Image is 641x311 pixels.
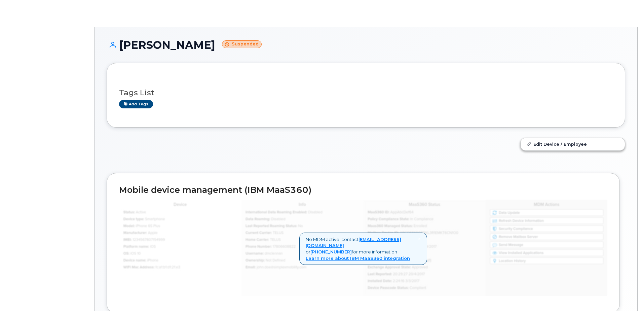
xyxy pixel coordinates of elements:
a: [PHONE_NUMBER] [310,249,352,254]
a: Close [418,236,421,241]
div: No MDM active, contact or for more information [299,233,427,265]
h2: Mobile device management (IBM MaaS360) [119,185,607,195]
a: Edit Device / Employee [521,138,625,150]
a: Add tags [119,100,153,108]
a: Learn more about IBM MaaS360 integration [306,255,410,261]
a: [EMAIL_ADDRESS][DOMAIN_NAME] [306,237,401,248]
h1: [PERSON_NAME] [107,39,625,51]
small: Suspended [222,40,262,48]
span: × [418,236,421,242]
h3: Tags List [119,89,613,97]
img: mdm_maas360_data_lg-147edf4ce5891b6e296acbe60ee4acd306360f73f278574cfef86ac192ea0250.jpg [119,200,607,296]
